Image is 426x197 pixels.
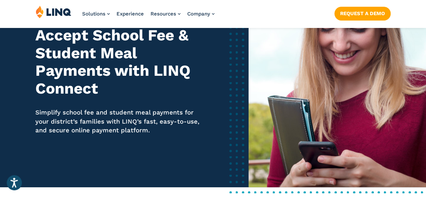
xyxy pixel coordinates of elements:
[151,11,176,17] span: Resources
[82,11,105,17] span: Solutions
[35,108,203,135] p: Simplify school fee and student meal payments for your district’s families with LINQ’s fast, easy...
[187,11,210,17] span: Company
[334,7,391,20] a: Request a Demo
[395,168,416,189] iframe: Chat Window
[117,11,144,17] a: Experience
[82,11,110,17] a: Solutions
[36,5,71,18] img: LINQ | K‑12 Software
[82,5,215,28] nav: Primary Navigation
[151,11,181,17] a: Resources
[35,27,203,97] h2: Accept School Fee & Student Meal Payments with LINQ Connect
[187,11,215,17] a: Company
[334,5,391,20] nav: Button Navigation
